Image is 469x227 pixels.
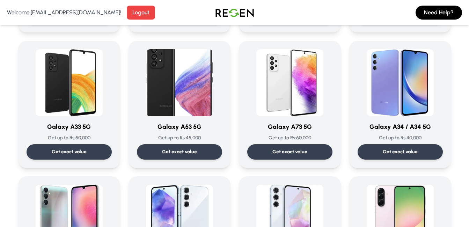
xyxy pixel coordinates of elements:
button: Need Help? [416,6,462,20]
p: Get exact value [52,148,87,155]
img: Logo [210,3,259,22]
p: Get up to Rs: 50,000 [27,134,112,141]
p: Get up to Rs: 60,000 [247,134,332,141]
p: Get exact value [272,148,307,155]
img: Galaxy A33 5G [36,49,103,116]
h3: Galaxy A73 5G [247,122,332,132]
img: Galaxy A53 5G [146,49,213,116]
h3: Galaxy A34 / A34 5G [358,122,443,132]
p: Welcome, [EMAIL_ADDRESS][DOMAIN_NAME] ! [7,8,121,17]
h3: Galaxy A33 5G [27,122,112,132]
img: Galaxy A73 5G [256,49,323,116]
p: Get up to Rs: 40,000 [358,134,443,141]
h3: Galaxy A53 5G [137,122,222,132]
p: Get exact value [162,148,197,155]
p: Get up to Rs: 45,000 [137,134,222,141]
img: Galaxy A34 / A34 5G [367,49,434,116]
p: Get exact value [383,148,418,155]
button: Logout [127,6,155,20]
